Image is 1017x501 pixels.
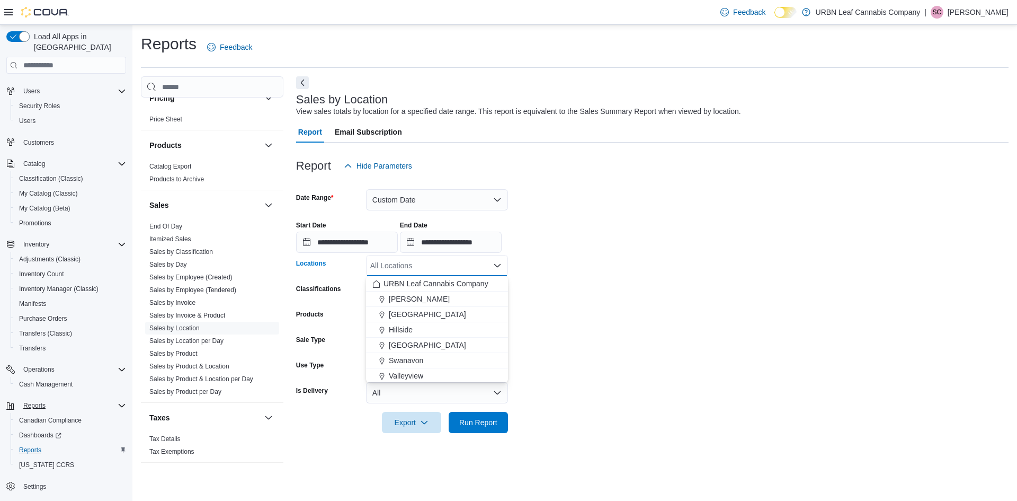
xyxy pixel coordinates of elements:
[11,341,130,356] button: Transfers
[23,365,55,374] span: Operations
[389,324,413,335] span: Hillside
[774,7,797,18] input: Dark Mode
[19,157,49,170] button: Catalog
[19,85,44,98] button: Users
[19,85,126,98] span: Users
[2,84,130,99] button: Users
[15,312,126,325] span: Purchase Orders
[141,220,283,402] div: Sales
[149,349,198,358] span: Sales by Product
[15,342,126,355] span: Transfers
[19,363,59,376] button: Operations
[19,117,35,125] span: Users
[149,200,260,210] button: Sales
[366,382,508,403] button: All
[15,172,87,185] a: Classification (Classic)
[149,324,200,332] span: Sales by Location
[948,6,1009,19] p: [PERSON_NAME]
[296,76,309,89] button: Next
[816,6,921,19] p: URBN Leaf Cannabis Company
[2,156,130,171] button: Catalog
[449,412,508,433] button: Run Report
[149,299,195,306] a: Sales by Invoice
[2,479,130,494] button: Settings
[23,160,45,168] span: Catalog
[716,2,770,23] a: Feedback
[356,161,412,171] span: Hide Parameters
[15,253,85,266] a: Adjustments (Classic)
[149,163,191,170] a: Catalog Export
[149,162,191,171] span: Catalog Export
[15,327,126,340] span: Transfers (Classic)
[149,248,213,256] span: Sales by Classification
[149,93,260,103] button: Pricing
[296,386,328,395] label: Is Delivery
[296,285,341,293] label: Classifications
[149,375,253,383] a: Sales by Product & Location per Day
[11,443,130,458] button: Reports
[149,298,195,307] span: Sales by Invoice
[15,217,126,230] span: Promotions
[931,6,943,19] div: Shawn Coldwell
[149,200,169,210] h3: Sales
[11,296,130,311] button: Manifests
[296,93,388,106] h3: Sales by Location
[19,102,60,110] span: Security Roles
[149,140,182,151] h3: Products
[15,297,126,310] span: Manifests
[19,157,126,170] span: Catalog
[2,362,130,377] button: Operations
[19,219,51,227] span: Promotions
[15,283,103,295] a: Inventory Manager (Classic)
[149,115,182,124] span: Price Sheet
[149,337,224,345] a: Sales by Location per Day
[389,355,423,366] span: Swanavon
[19,285,99,293] span: Inventory Manager (Classic)
[366,368,508,384] button: Valleyview
[149,286,236,294] span: Sales by Employee (Tendered)
[149,447,194,456] span: Tax Exemptions
[15,202,75,215] a: My Catalog (Beta)
[19,446,41,454] span: Reports
[389,371,423,381] span: Valleyview
[149,223,182,230] a: End Of Day
[15,414,126,427] span: Canadian Compliance
[15,444,46,456] a: Reports
[23,87,40,95] span: Users
[366,322,508,338] button: Hillside
[149,235,191,243] a: Itemized Sales
[262,92,275,104] button: Pricing
[296,361,324,370] label: Use Type
[296,194,334,202] label: Date Range
[11,326,130,341] button: Transfers (Classic)
[149,388,221,396] span: Sales by Product per Day
[149,312,225,319] a: Sales by Invoice & Product
[149,286,236,294] a: Sales by Employee (Tendered)
[149,93,174,103] h3: Pricing
[15,268,68,280] a: Inventory Count
[19,480,50,493] a: Settings
[19,416,82,425] span: Canadian Compliance
[149,362,229,371] span: Sales by Product & Location
[149,435,181,443] span: Tax Details
[15,100,64,112] a: Security Roles
[11,99,130,113] button: Security Roles
[15,115,40,127] a: Users
[15,459,78,471] a: [US_STATE] CCRS
[15,100,126,112] span: Security Roles
[149,375,253,383] span: Sales by Product & Location per Day
[382,412,441,433] button: Export
[11,171,130,186] button: Classification (Classic)
[149,435,181,443] a: Tax Details
[15,459,126,471] span: Washington CCRS
[15,268,126,280] span: Inventory Count
[383,278,488,289] span: URBN Leaf Cannabis Company
[11,458,130,472] button: [US_STATE] CCRS
[11,413,130,428] button: Canadian Compliance
[19,380,73,389] span: Cash Management
[2,135,130,150] button: Customers
[19,461,74,469] span: [US_STATE] CCRS
[15,187,126,200] span: My Catalog (Classic)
